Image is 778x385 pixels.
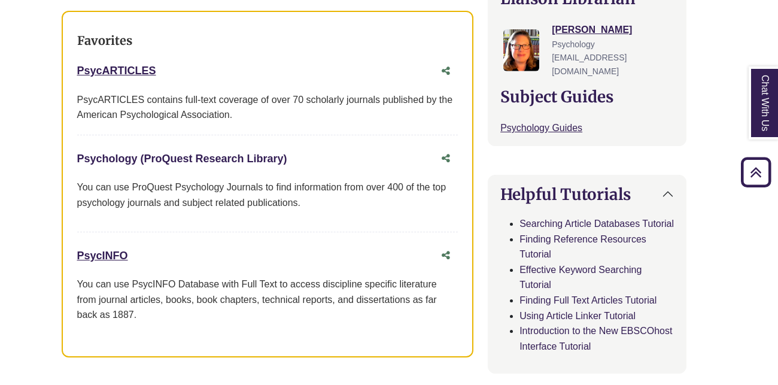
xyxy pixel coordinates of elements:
div: You can use PsycINFO Database with Full Text to access discipline specific literature from journa... [77,277,458,323]
a: Back to Top [737,164,775,180]
img: Jessica Moore [503,29,539,71]
span: [EMAIL_ADDRESS][DOMAIN_NAME] [552,53,627,75]
a: Using Article Linker Tutorial [519,311,636,321]
a: [PERSON_NAME] [552,25,632,35]
a: Introduction to the New EBSCOhost Interface Tutorial [519,326,672,351]
p: You can use ProQuest Psychology Journals to find information from over 400 of the top psychology ... [77,180,458,210]
button: Share this database [434,60,458,83]
h2: Subject Guides [500,87,674,106]
a: Psychology Guides [500,123,582,133]
a: Searching Article Databases Tutorial [519,219,674,229]
a: Finding Reference Resources Tutorial [519,234,646,260]
a: Psychology (ProQuest Research Library) [77,153,287,165]
a: Effective Keyword Searching Tutorial [519,265,642,290]
div: PsycARTICLES contains full-text coverage of over 70 scholarly journals published by the American ... [77,92,458,123]
a: PsycINFO [77,250,128,262]
a: PsycARTICLES [77,65,156,77]
button: Share this database [434,147,458,170]
h3: Favorites [77,34,458,48]
a: Finding Full Text Articles Tutorial [519,295,657,305]
button: Share this database [434,244,458,267]
span: Psychology [552,40,595,49]
button: Helpful Tutorials [488,175,686,213]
